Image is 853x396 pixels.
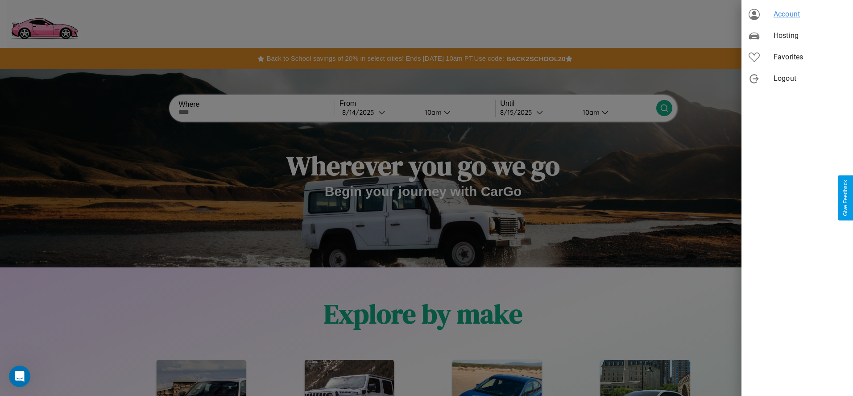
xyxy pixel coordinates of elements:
[741,4,853,25] div: Account
[774,73,846,84] span: Logout
[9,366,30,387] iframe: Intercom live chat
[774,30,846,41] span: Hosting
[741,25,853,46] div: Hosting
[741,68,853,89] div: Logout
[741,46,853,68] div: Favorites
[842,180,849,216] div: Give Feedback
[774,52,846,63] span: Favorites
[774,9,846,20] span: Account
